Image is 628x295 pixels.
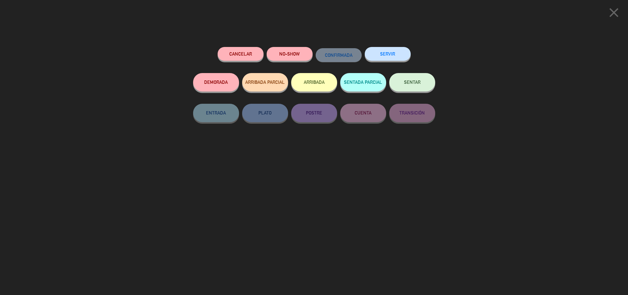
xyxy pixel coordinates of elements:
span: CONFIRMADA [325,52,352,58]
button: ENTRADA [193,104,239,122]
i: close [606,5,622,20]
button: CUENTA [340,104,386,122]
button: SERVIR [365,47,411,61]
button: Cancelar [218,47,264,61]
button: SENTADA PARCIAL [340,73,386,91]
span: ARRIBADA PARCIAL [245,80,285,85]
button: POSTRE [291,104,337,122]
button: PLATO [242,104,288,122]
span: SENTAR [404,80,421,85]
button: TRANSICIÓN [389,104,435,122]
button: close [604,5,623,23]
button: CONFIRMADA [316,48,362,62]
button: ARRIBADA [291,73,337,91]
button: DEMORADA [193,73,239,91]
button: NO-SHOW [267,47,313,61]
button: ARRIBADA PARCIAL [242,73,288,91]
button: SENTAR [389,73,435,91]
